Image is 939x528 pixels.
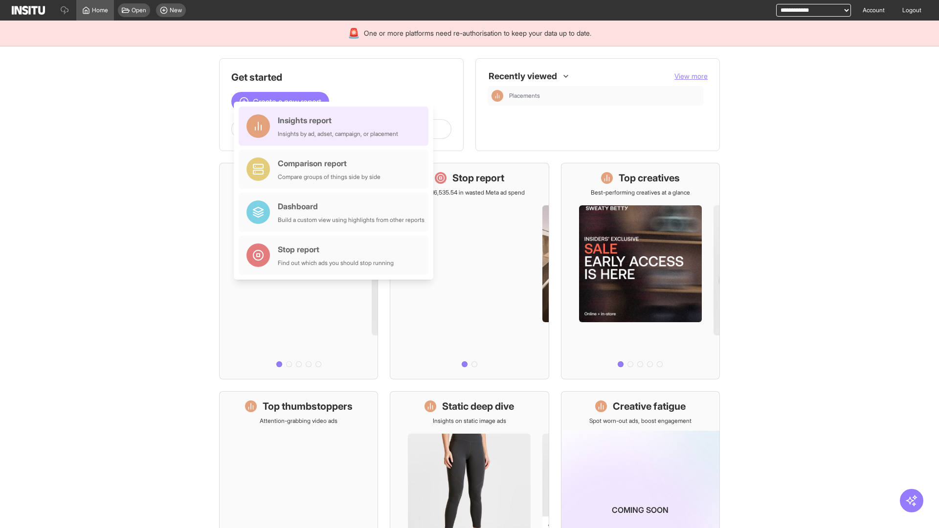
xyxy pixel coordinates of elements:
div: Stop report [278,243,394,255]
span: Placements [509,92,540,100]
p: Insights on static image ads [433,417,506,425]
span: Home [92,6,108,14]
div: Compare groups of things side by side [278,173,380,181]
span: One or more platforms need re-authorisation to keep your data up to date. [364,28,591,38]
h1: Get started [231,70,451,84]
div: Insights by ad, adset, campaign, or placement [278,130,398,138]
span: Create a new report [253,96,321,108]
p: Attention-grabbing video ads [260,417,337,425]
a: Top creativesBest-performing creatives at a glance [561,163,720,379]
button: View more [674,71,708,81]
h1: Top thumbstoppers [263,399,353,413]
span: Placements [509,92,700,100]
div: Dashboard [278,200,425,212]
a: Stop reportSave £16,535.54 in wasted Meta ad spend [390,163,549,379]
h1: Stop report [452,171,504,185]
a: What's live nowSee all active ads instantly [219,163,378,379]
img: Logo [12,6,45,15]
span: New [170,6,182,14]
h1: Top creatives [619,171,680,185]
span: View more [674,72,708,80]
button: Create a new report [231,92,329,111]
div: 🚨 [348,26,360,40]
div: Insights [492,90,503,102]
div: Comparison report [278,157,380,169]
p: Save £16,535.54 in wasted Meta ad spend [414,189,525,197]
div: Insights report [278,114,398,126]
p: Best-performing creatives at a glance [591,189,690,197]
div: Find out which ads you should stop running [278,259,394,267]
span: Open [132,6,146,14]
h1: Static deep dive [442,399,514,413]
div: Build a custom view using highlights from other reports [278,216,425,224]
